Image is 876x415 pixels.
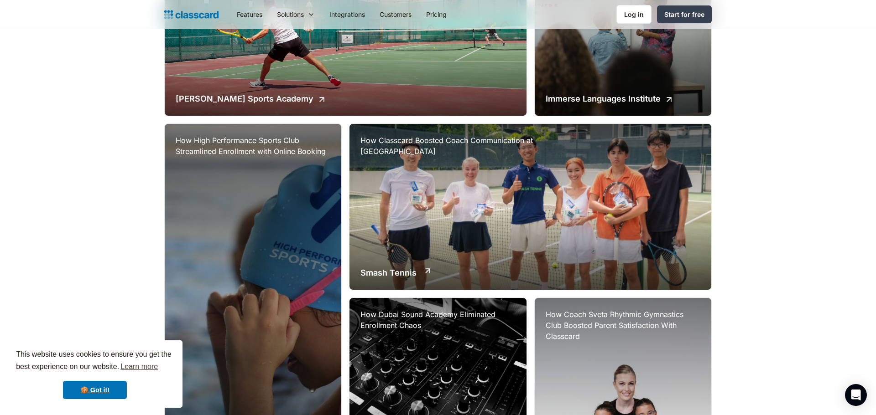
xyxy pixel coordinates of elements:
[322,4,372,25] a: Integrations
[270,4,322,25] div: Solutions
[277,10,304,19] div: Solutions
[7,340,182,408] div: cookieconsent
[349,124,711,290] a: How Classcard Boosted Coach Communication at [GEOGRAPHIC_DATA]Smash Tennis
[176,135,330,157] h3: How High Performance Sports Club Streamlined Enrollment with Online Booking
[360,135,543,157] h3: How Classcard Boosted Coach Communication at [GEOGRAPHIC_DATA]
[16,349,174,374] span: This website uses cookies to ensure you get the best experience on our website.
[624,10,644,19] div: Log in
[372,4,419,25] a: Customers
[657,5,712,23] a: Start for free
[546,92,661,105] h2: Immerse Languages Institute
[360,309,515,331] h3: How Dubai Sound Academy Eliminated Enrollment Chaos
[119,360,159,374] a: learn more about cookies
[616,5,652,24] a: Log in
[164,8,219,21] a: Logo
[229,4,270,25] a: Features
[664,10,704,19] div: Start for free
[845,384,867,406] div: Open Intercom Messenger
[360,266,417,279] h2: Smash Tennis
[63,381,127,399] a: dismiss cookie message
[419,4,454,25] a: Pricing
[176,92,313,105] h2: [PERSON_NAME] Sports Academy
[546,309,700,342] h3: How Coach Sveta Rhythmic Gymnastics Club Boosted Parent Satisfaction With Classcard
